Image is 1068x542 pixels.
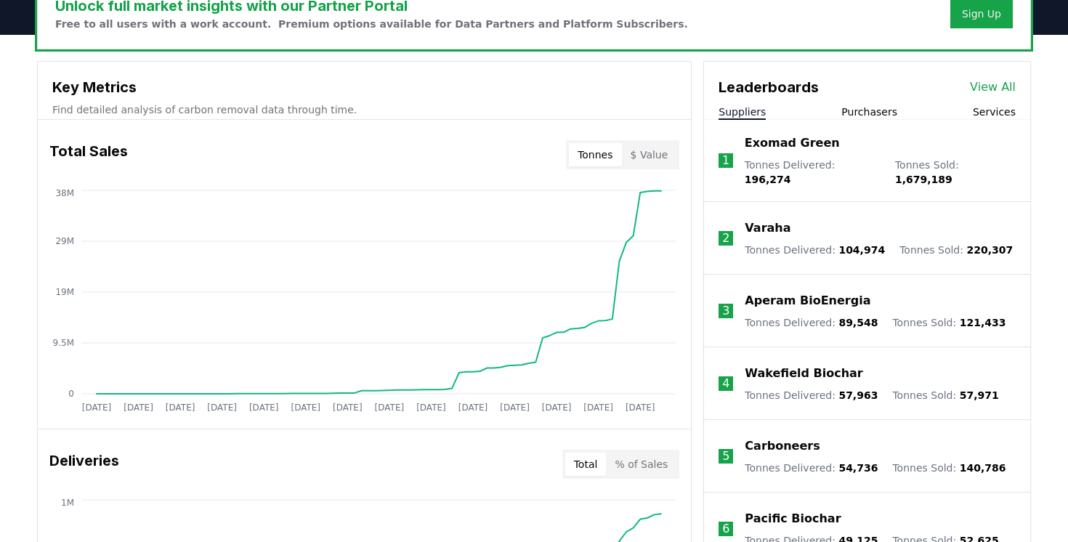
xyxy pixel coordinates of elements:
[333,403,363,413] tspan: [DATE]
[583,403,613,413] tspan: [DATE]
[416,403,446,413] tspan: [DATE]
[838,317,878,328] span: 89,548
[622,143,677,166] button: $ Value
[55,17,688,31] p: Free to all users with a work account. Premium options available for Data Partners and Platform S...
[124,403,153,413] tspan: [DATE]
[745,510,841,527] a: Pacific Biochar
[745,315,878,330] p: Tonnes Delivered :
[52,102,676,117] p: Find detailed analysis of carbon removal data through time.
[719,76,819,98] h3: Leaderboards
[745,292,870,310] a: Aperam BioEnergia
[55,287,74,297] tspan: 19M
[841,105,897,119] button: Purchasers
[626,403,655,413] tspan: [DATE]
[82,403,112,413] tspan: [DATE]
[745,134,840,152] a: Exomad Green
[722,152,729,169] p: 1
[745,365,862,382] a: Wakefield Biochar
[838,462,878,474] span: 54,736
[973,105,1016,119] button: Services
[500,403,530,413] tspan: [DATE]
[55,236,74,246] tspan: 29M
[722,520,729,538] p: 6
[55,188,74,198] tspan: 38M
[838,244,885,256] span: 104,974
[166,403,195,413] tspan: [DATE]
[606,453,676,476] button: % of Sales
[962,7,1001,21] a: Sign Up
[375,403,405,413] tspan: [DATE]
[49,450,119,479] h3: Deliveries
[745,174,791,185] span: 196,274
[52,76,676,98] h3: Key Metrics
[249,403,279,413] tspan: [DATE]
[68,389,74,399] tspan: 0
[719,105,766,119] button: Suppliers
[722,302,729,320] p: 3
[291,403,320,413] tspan: [DATE]
[458,403,488,413] tspan: [DATE]
[892,388,998,403] p: Tonnes Sold :
[722,230,729,247] p: 2
[745,219,790,237] a: Varaha
[745,243,885,257] p: Tonnes Delivered :
[960,389,999,401] span: 57,971
[895,174,952,185] span: 1,679,189
[899,243,1013,257] p: Tonnes Sold :
[838,389,878,401] span: 57,963
[960,462,1006,474] span: 140,786
[207,403,237,413] tspan: [DATE]
[745,158,881,187] p: Tonnes Delivered :
[745,461,878,475] p: Tonnes Delivered :
[722,448,729,465] p: 5
[895,158,1016,187] p: Tonnes Sold :
[966,244,1013,256] span: 220,307
[745,437,820,455] a: Carboneers
[542,403,572,413] tspan: [DATE]
[569,143,621,166] button: Tonnes
[892,461,1006,475] p: Tonnes Sold :
[960,317,1006,328] span: 121,433
[53,338,74,348] tspan: 9.5M
[892,315,1006,330] p: Tonnes Sold :
[565,453,607,476] button: Total
[49,140,128,169] h3: Total Sales
[722,375,729,392] p: 4
[745,388,878,403] p: Tonnes Delivered :
[970,78,1016,96] a: View All
[61,498,74,508] tspan: 1M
